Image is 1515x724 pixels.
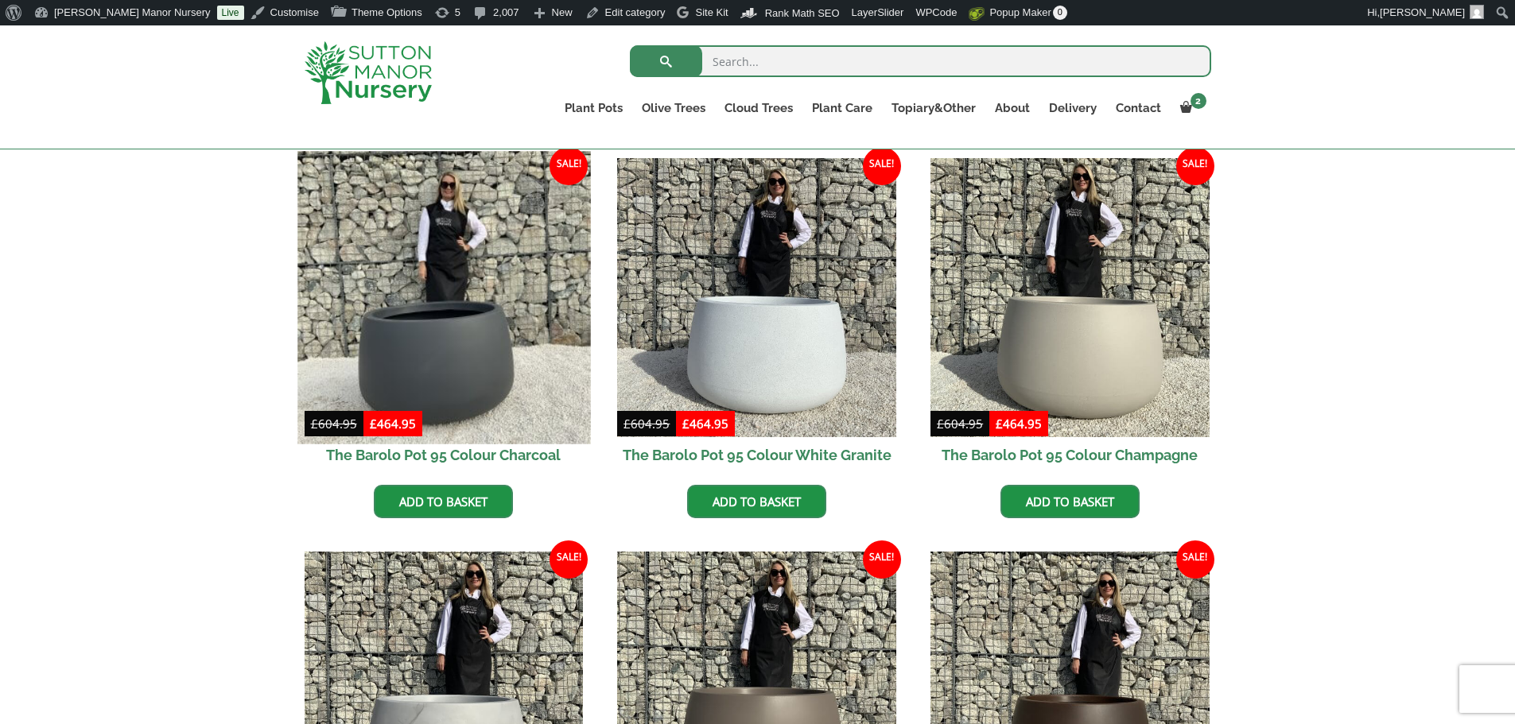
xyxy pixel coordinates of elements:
a: Olive Trees [632,97,715,119]
span: Rank Math SEO [765,7,840,19]
bdi: 464.95 [996,416,1042,432]
img: The Barolo Pot 95 Colour White Granite [617,158,896,437]
h2: The Barolo Pot 95 Colour White Granite [617,437,896,473]
a: Sale! The Barolo Pot 95 Colour White Granite [617,158,896,473]
h2: The Barolo Pot 95 Colour Charcoal [305,437,584,473]
span: Site Kit [695,6,728,18]
span: £ [370,416,377,432]
span: 2 [1191,93,1206,109]
bdi: 604.95 [311,416,357,432]
span: £ [311,416,318,432]
a: Plant Pots [555,97,632,119]
bdi: 464.95 [682,416,728,432]
a: 2 [1171,97,1211,119]
a: Plant Care [802,97,882,119]
a: Delivery [1039,97,1106,119]
span: £ [937,416,944,432]
a: About [985,97,1039,119]
span: Sale! [1176,540,1214,579]
img: The Barolo Pot 95 Colour Champagne [930,158,1210,437]
img: The Barolo Pot 95 Colour Charcoal [297,151,590,443]
span: £ [623,416,631,432]
span: Sale! [863,540,901,579]
bdi: 604.95 [937,416,983,432]
a: Add to basket: “The Barolo Pot 95 Colour Charcoal” [374,485,513,518]
span: [PERSON_NAME] [1380,6,1465,18]
span: Sale! [1176,147,1214,185]
h2: The Barolo Pot 95 Colour Champagne [930,437,1210,473]
a: Add to basket: “The Barolo Pot 95 Colour Champagne” [1000,485,1140,518]
input: Search... [630,45,1211,77]
bdi: 604.95 [623,416,670,432]
span: £ [996,416,1003,432]
span: Sale! [550,147,588,185]
a: Sale! The Barolo Pot 95 Colour Champagne [930,158,1210,473]
span: £ [682,416,690,432]
a: Live [217,6,244,20]
a: Add to basket: “The Barolo Pot 95 Colour White Granite” [687,485,826,518]
a: Topiary&Other [882,97,985,119]
bdi: 464.95 [370,416,416,432]
span: Sale! [550,540,588,579]
span: Sale! [863,147,901,185]
img: logo [305,41,432,104]
a: Sale! The Barolo Pot 95 Colour Charcoal [305,158,584,473]
a: Cloud Trees [715,97,802,119]
a: Contact [1106,97,1171,119]
span: 0 [1053,6,1067,20]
